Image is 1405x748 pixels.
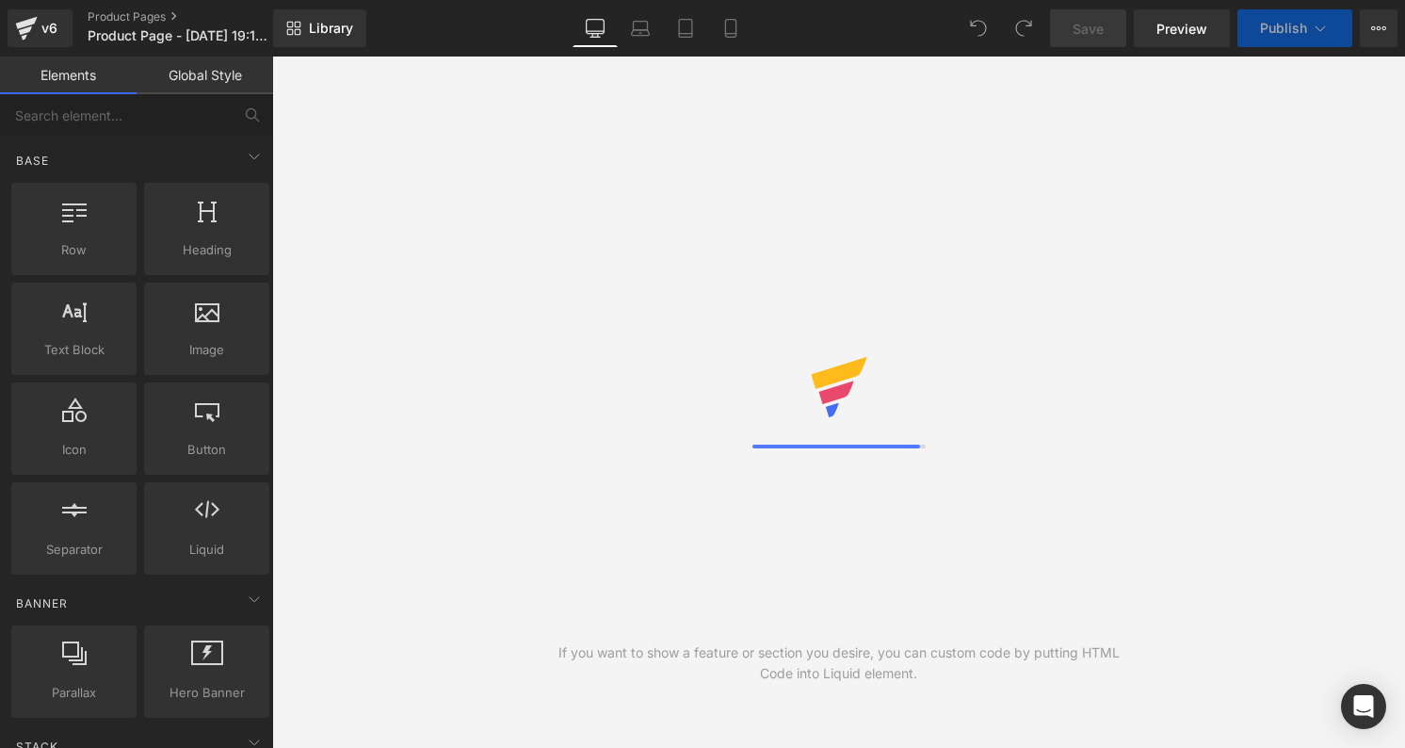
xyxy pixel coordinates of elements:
span: Row [17,240,131,260]
button: Redo [1005,9,1042,47]
a: Laptop [618,9,663,47]
span: Hero Banner [150,683,264,703]
span: Base [14,152,51,170]
button: More [1360,9,1397,47]
span: Button [150,440,264,460]
a: Preview [1134,9,1230,47]
a: Product Pages [88,9,304,24]
a: Mobile [708,9,753,47]
span: Text Block [17,340,131,360]
a: New Library [273,9,366,47]
span: Save [1073,19,1104,39]
span: Separator [17,540,131,560]
span: Banner [14,594,70,612]
div: If you want to show a feature or section you desire, you can custom code by putting HTML Code int... [556,642,1122,684]
a: v6 [8,9,73,47]
span: Library [309,20,353,37]
span: Image [150,340,264,360]
span: Publish [1260,21,1307,36]
button: Undo [960,9,997,47]
span: Heading [150,240,264,260]
span: Product Page - [DATE] 19:14:10 [88,28,268,43]
a: Desktop [573,9,618,47]
div: v6 [38,16,61,41]
a: Tablet [663,9,708,47]
span: Liquid [150,540,264,560]
div: Open Intercom Messenger [1341,684,1386,729]
a: Global Style [137,57,273,94]
span: Preview [1156,19,1207,39]
span: Icon [17,440,131,460]
button: Publish [1237,9,1352,47]
span: Parallax [17,683,131,703]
